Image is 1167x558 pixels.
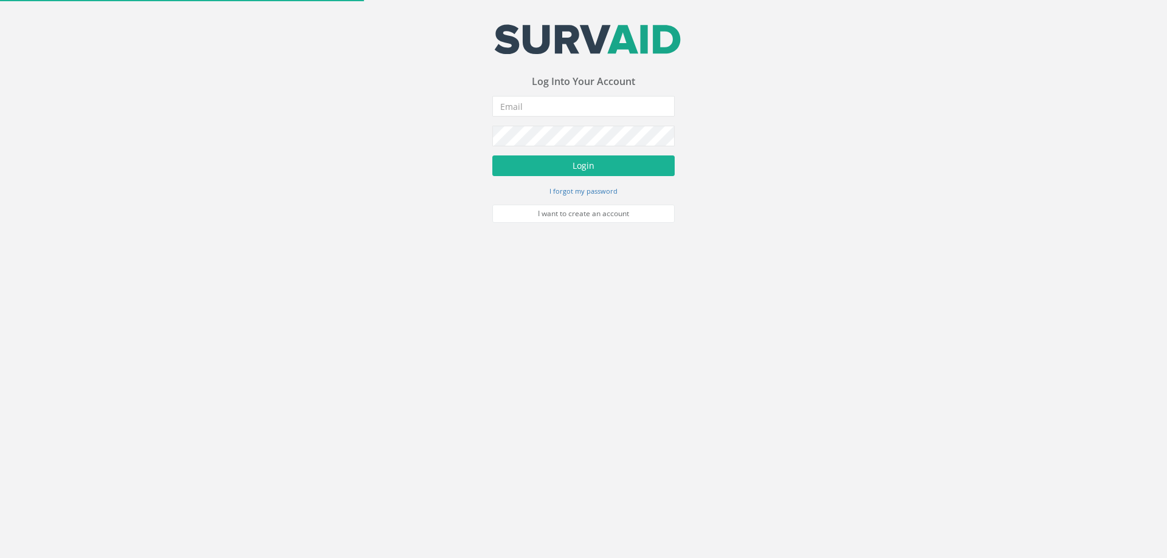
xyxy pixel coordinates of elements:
button: Login [492,155,675,176]
input: Email [492,96,675,117]
a: I want to create an account [492,205,675,223]
small: I forgot my password [549,186,618,196]
a: I forgot my password [549,185,618,196]
h3: Log Into Your Account [492,77,675,87]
